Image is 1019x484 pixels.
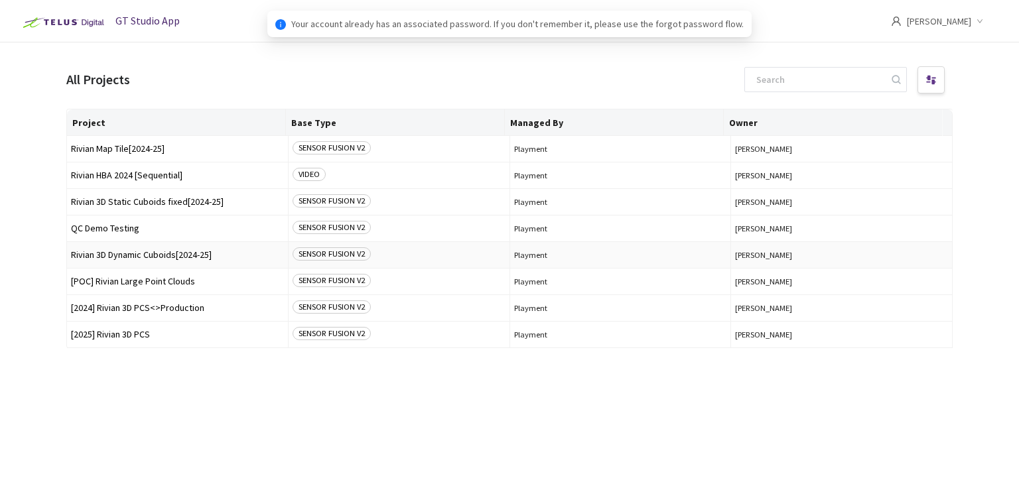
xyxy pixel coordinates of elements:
span: QC Demo Testing [71,223,284,233]
span: Rivian Map Tile[2024-25] [71,144,284,154]
span: SENSOR FUSION V2 [293,247,371,261]
span: SENSOR FUSION V2 [293,300,371,314]
span: SENSOR FUSION V2 [293,194,371,208]
span: Your account already has an associated password. If you don't remember it, please use the forgot ... [291,17,744,31]
span: [2024] Rivian 3D PCS<>Production [71,303,284,313]
span: Playment [514,223,727,233]
span: user [891,16,902,27]
button: [PERSON_NAME] [735,303,948,313]
th: Project [67,109,286,136]
span: SENSOR FUSION V2 [293,274,371,287]
span: SENSOR FUSION V2 [293,221,371,234]
button: [PERSON_NAME] [735,330,948,339]
button: [PERSON_NAME] [735,170,948,180]
button: [PERSON_NAME] [735,276,948,286]
span: SENSOR FUSION V2 [293,141,371,154]
span: Playment [514,144,727,154]
span: [2025] Rivian 3D PCS [71,330,284,339]
th: Base Type [286,109,505,136]
div: All Projects [66,69,130,90]
span: Playment [514,330,727,339]
span: Rivian HBA 2024 [Sequential] [71,170,284,180]
img: Telus [16,12,108,33]
span: Playment [514,303,727,313]
span: info-circle [275,19,286,30]
th: Managed By [505,109,724,136]
span: Playment [514,276,727,286]
button: [PERSON_NAME] [735,223,948,233]
input: Search [748,68,890,91]
span: SENSOR FUSION V2 [293,327,371,340]
span: VIDEO [293,168,326,181]
button: [PERSON_NAME] [735,144,948,154]
span: Playment [514,250,727,260]
span: GT Studio App [115,14,180,27]
button: [PERSON_NAME] [735,250,948,260]
span: Rivian 3D Dynamic Cuboids[2024-25] [71,250,284,260]
span: Playment [514,170,727,180]
th: Owner [724,109,943,136]
span: down [977,18,983,25]
span: [POC] Rivian Large Point Clouds [71,276,284,286]
button: [PERSON_NAME] [735,197,948,207]
span: Playment [514,197,727,207]
span: Rivian 3D Static Cuboids fixed[2024-25] [71,197,284,207]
